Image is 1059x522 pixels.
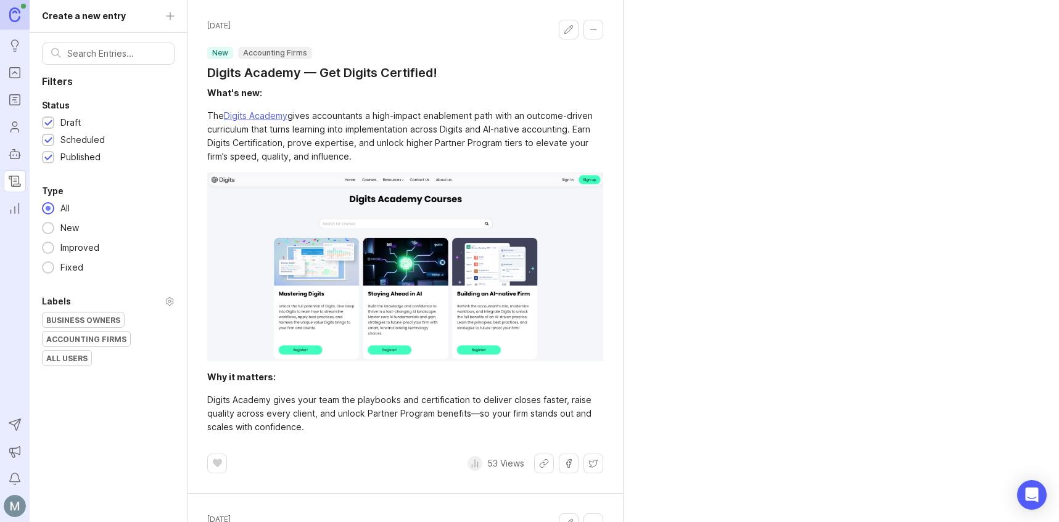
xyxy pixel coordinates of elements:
div: What's new: [207,88,262,98]
span: [DATE] [207,20,231,32]
p: 53 Views [487,457,524,470]
div: New [54,221,85,235]
a: Portal [4,62,26,84]
div: The gives accountants a high-impact enablement path with an outcome-driven curriculum that turns ... [207,109,603,163]
div: Labels [42,294,71,309]
input: Search Entries... [67,47,165,60]
a: Autopilot [4,143,26,165]
a: Digits Academy — Get Digits Certified! [207,64,437,81]
a: Digits Academy [224,110,287,121]
div: Why it matters: [207,372,276,382]
button: Notifications [4,468,26,490]
button: Collapse changelog entry [583,20,603,39]
p: new [212,48,228,58]
button: Send to Autopilot [4,414,26,436]
button: Share on Facebook [559,454,579,473]
div: Accounting Firms [43,332,130,346]
button: Edit changelog entry [559,20,579,39]
div: Draft [60,116,81,129]
div: Create a new entry [42,9,126,23]
a: Users [4,116,26,138]
div: Digits Academy gives your team the playbooks and certification to deliver closes faster, raise qu... [207,393,603,434]
img: Cursor_and_Courses [207,173,603,361]
button: Announcements [4,441,26,463]
div: Open Intercom Messenger [1017,480,1047,510]
div: Published [60,150,101,164]
div: Business Owners [43,312,124,327]
a: Changelog [4,170,26,192]
img: Michelle Henley [4,495,26,517]
p: Filters [30,75,187,88]
img: Canny Home [9,7,20,22]
div: Improved [54,241,105,255]
div: Type [42,184,64,198]
a: Reporting [4,197,26,219]
p: Accounting Firms [243,48,307,58]
div: All [54,202,76,215]
div: Scheduled [60,133,105,147]
a: Roadmaps [4,89,26,111]
button: Share link [534,454,554,473]
a: Ideas [4,35,26,57]
button: Share on X [583,454,603,473]
div: All Users [43,351,91,365]
div: Fixed [54,261,89,274]
div: Status [42,98,70,113]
